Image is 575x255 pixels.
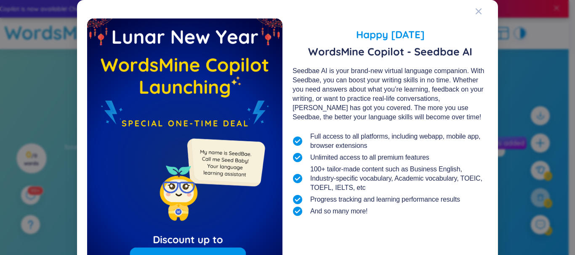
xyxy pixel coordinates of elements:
img: minionSeedbaeMessage.35ffe99e.png [183,121,267,205]
span: And so many more! [310,207,367,216]
span: Happy [DATE] [293,27,488,42]
span: Unlimited access to all premium features [310,153,429,162]
span: 100+ tailor-made content such as Business English, Industry-specific vocabulary, Academic vocabul... [310,165,488,192]
span: Progress tracking and learning performance results [310,195,460,204]
div: Seedbae AI is your brand-new virtual language companion. With Seedbae, you can boost your writing... [293,66,488,122]
span: Full access to all platforms, including webapp, mobile app, browser extensions [310,132,488,150]
span: WordsMine Copilot - Seedbae AI [293,45,488,58]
